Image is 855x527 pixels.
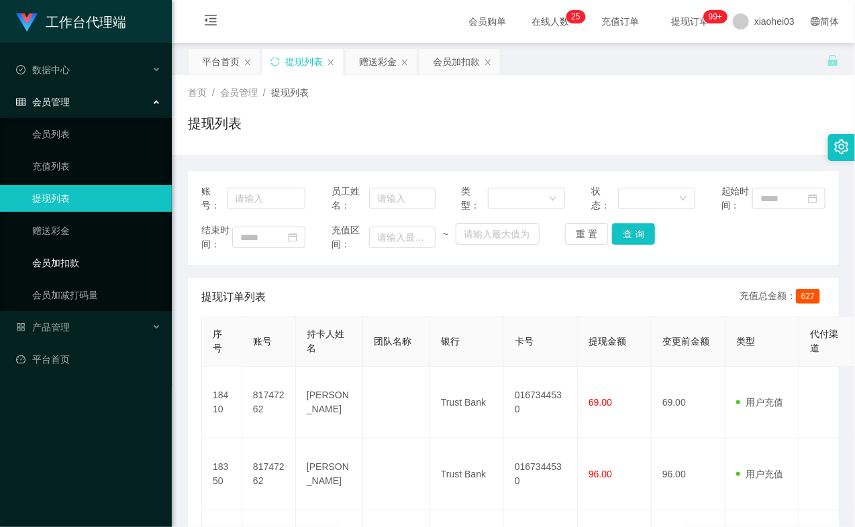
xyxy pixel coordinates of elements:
[664,17,715,26] span: 提现订单
[811,17,820,26] i: 图标: global
[436,227,456,241] span: ~
[32,185,161,212] a: 提现列表
[721,184,752,213] span: 起始时间：
[188,87,207,98] span: 首页
[589,397,612,408] span: 69.00
[201,223,232,251] span: 结束时间：
[327,58,335,66] i: 图标: close
[296,367,363,438] td: [PERSON_NAME]
[430,367,504,438] td: Trust Bank
[595,17,646,26] span: 充值订单
[296,438,363,510] td: [PERSON_NAME]
[220,87,258,98] span: 会员管理
[212,87,215,98] span: /
[244,58,252,66] i: 图标: close
[242,367,296,438] td: 81747262
[213,329,222,353] span: 序号
[202,367,242,438] td: 18410
[188,1,234,44] i: 图标: menu-fold
[612,223,655,245] button: 查 询
[270,57,280,66] i: 图标: sync
[834,139,849,154] i: 图标: setting
[32,282,161,308] a: 会员加减打码量
[288,233,297,242] i: 图标: calendar
[16,65,26,74] i: 图标: check-circle-o
[16,16,126,27] a: 工作台代理端
[16,323,26,332] i: 图标: appstore-o
[16,346,161,373] a: 图标: dashboard平台首页
[456,223,539,245] input: 请输入最大值为
[46,1,126,44] h1: 工作台代理端
[369,227,435,248] input: 请输入最小值为
[32,121,161,148] a: 会员列表
[307,329,344,353] span: 持卡人姓名
[271,87,309,98] span: 提现列表
[32,217,161,244] a: 赠送彩金
[32,249,161,276] a: 会员加扣款
[652,438,725,510] td: 96.00
[565,223,608,245] button: 重 置
[359,49,397,74] div: 赠送彩金
[369,188,435,209] input: 请输入
[374,336,411,347] span: 团队名称
[263,87,266,98] span: /
[591,184,618,213] span: 状态：
[652,367,725,438] td: 69.00
[16,97,26,107] i: 图标: table
[201,289,266,305] span: 提现订单列表
[285,49,323,74] div: 提现列表
[549,194,557,204] i: 图标: down
[16,97,70,107] span: 会员管理
[16,13,38,32] img: logo.9652507e.png
[202,438,242,510] td: 18350
[401,58,409,66] i: 图标: close
[484,58,492,66] i: 图标: close
[430,438,504,510] td: Trust Bank
[201,184,227,213] span: 账号：
[504,438,578,510] td: 0167344530
[796,289,820,304] span: 627
[566,10,585,23] sup: 25
[589,336,626,347] span: 提现金额
[740,289,825,305] div: 充值总金额：
[433,49,480,74] div: 会员加扣款
[808,194,817,203] i: 图标: calendar
[253,336,272,347] span: 账号
[679,194,687,204] i: 图标: down
[16,64,70,75] span: 数据中心
[461,184,488,213] span: 类型：
[332,223,370,251] span: 充值区间：
[332,184,370,213] span: 员工姓名：
[736,336,755,347] span: 类型
[571,10,576,23] p: 2
[827,54,839,66] i: 图标: unlock
[441,336,460,347] span: 银行
[525,17,576,26] span: 在线人数
[202,49,240,74] div: 平台首页
[32,153,161,180] a: 充值列表
[188,113,242,133] h1: 提现列表
[242,438,296,510] td: 81747262
[504,367,578,438] td: 0167344530
[703,10,727,23] sup: 999
[589,469,612,479] span: 96.00
[515,336,534,347] span: 卡号
[16,322,70,333] span: 产品管理
[227,188,305,209] input: 请输入
[736,397,783,408] span: 用户充值
[736,469,783,479] span: 用户充值
[576,10,581,23] p: 5
[810,329,838,353] span: 代付渠道
[662,336,709,347] span: 变更前金额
